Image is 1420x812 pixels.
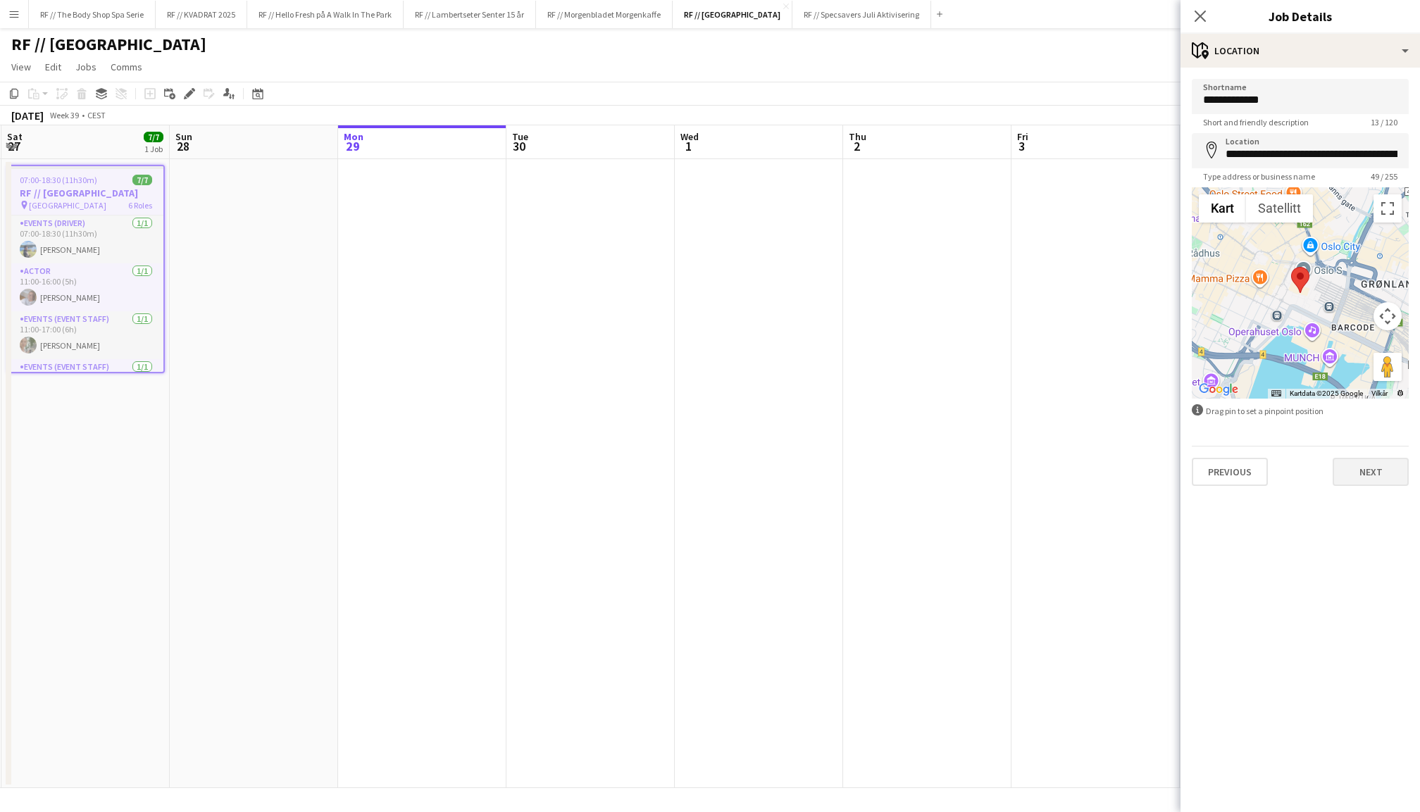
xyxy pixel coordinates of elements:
[8,311,163,359] app-card-role: Events (Event Staff)1/111:00-17:00 (6h)[PERSON_NAME]
[132,175,152,185] span: 7/7
[342,138,363,154] span: 29
[1396,389,1405,397] a: Rapportér til Google om feil i veikartet eller bildene
[1195,380,1242,399] a: Åpne dette området i Google Maps (et nytt vindu åpnes)
[75,61,96,73] span: Jobs
[70,58,102,76] a: Jobs
[144,144,163,154] div: 1 Job
[1192,171,1326,182] span: Type address or business name
[7,130,23,143] span: Sat
[105,58,148,76] a: Comms
[344,130,363,143] span: Mon
[7,165,165,373] app-job-card: 07:00-18:30 (11h30m)7/7RF // [GEOGRAPHIC_DATA] [GEOGRAPHIC_DATA]6 RolesEvents (Driver)1/107:00-18...
[1181,7,1420,25] h3: Job Details
[1333,458,1409,486] button: Next
[1195,380,1242,399] img: Google
[11,108,44,123] div: [DATE]
[247,1,404,28] button: RF // Hello Fresh på A Walk In The Park
[1181,34,1420,68] div: Location
[8,216,163,263] app-card-role: Events (Driver)1/107:00-18:30 (11h30m)[PERSON_NAME]
[20,175,97,185] span: 07:00-18:30 (11h30m)
[1359,117,1409,127] span: 13 / 120
[1371,389,1388,397] a: Vilkår (åpnes i en ny fane)
[849,130,866,143] span: Thu
[29,1,156,28] button: RF // The Body Shop Spa Serie
[5,138,23,154] span: 27
[156,1,247,28] button: RF // KVADRAT 2025
[175,130,192,143] span: Sun
[46,110,82,120] span: Week 39
[87,110,106,120] div: CEST
[792,1,931,28] button: RF // Specsavers Juli Aktivisering
[1017,130,1028,143] span: Fri
[1374,302,1402,330] button: Kontroller for kamera på kartet
[29,200,106,211] span: [GEOGRAPHIC_DATA]
[1374,353,1402,381] button: Dra Klypemannen på kartet for å åpne Street View
[847,138,866,154] span: 2
[45,61,61,73] span: Edit
[8,263,163,311] app-card-role: Actor1/111:00-16:00 (5h)[PERSON_NAME]
[128,200,152,211] span: 6 Roles
[39,58,67,76] a: Edit
[680,130,699,143] span: Wed
[1192,117,1320,127] span: Short and friendly description
[512,130,528,143] span: Tue
[510,138,528,154] span: 30
[404,1,536,28] button: RF // Lambertseter Senter 15 år
[144,132,163,142] span: 7/7
[11,61,31,73] span: View
[1192,458,1268,486] button: Previous
[111,61,142,73] span: Comms
[1290,389,1363,397] span: Kartdata ©2025 Google
[1015,138,1028,154] span: 3
[1199,194,1246,223] button: Vis gatekart
[1271,389,1281,399] button: Hurtigtaster
[678,138,699,154] span: 1
[173,138,192,154] span: 28
[1374,194,1402,223] button: Slå fullskjermvisning av eller på
[1192,404,1409,418] div: Drag pin to set a pinpoint position
[536,1,673,28] button: RF // Morgenbladet Morgenkaffe
[1359,171,1409,182] span: 49 / 255
[6,58,37,76] a: View
[1246,194,1313,223] button: Vis satellittbilder
[8,187,163,199] h3: RF // [GEOGRAPHIC_DATA]
[673,1,792,28] button: RF // [GEOGRAPHIC_DATA]
[8,359,163,411] app-card-role: Events (Event Staff)1/111:30-17:00 (5h30m)
[11,34,206,55] h1: RF // [GEOGRAPHIC_DATA]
